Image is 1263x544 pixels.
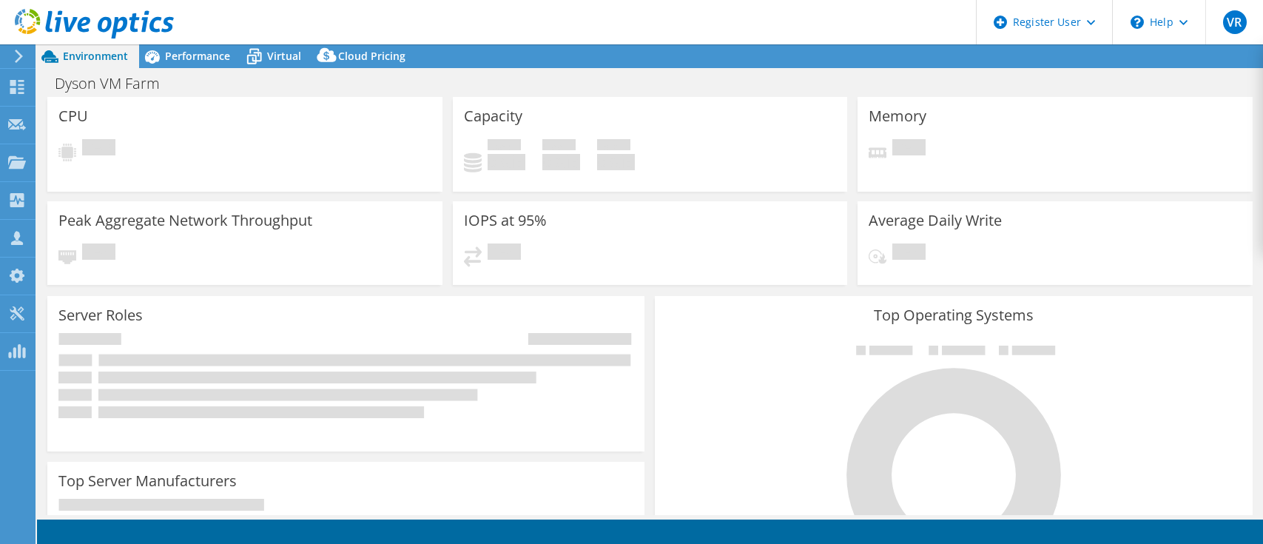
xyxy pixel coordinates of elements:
h3: Capacity [464,108,522,124]
h4: 0 GiB [542,154,580,170]
span: Pending [488,244,521,263]
span: VR [1223,10,1247,34]
h3: Average Daily Write [869,212,1002,229]
h3: CPU [58,108,88,124]
span: Free [542,139,576,154]
span: Pending [892,244,926,263]
h3: Peak Aggregate Network Throughput [58,212,312,229]
h4: 0 GiB [488,154,525,170]
h3: IOPS at 95% [464,212,547,229]
h3: Memory [869,108,926,124]
span: Virtual [267,49,301,63]
span: Environment [63,49,128,63]
span: Used [488,139,521,154]
h1: Dyson VM Farm [48,75,183,92]
span: Total [597,139,630,154]
span: Pending [892,139,926,159]
span: Pending [82,139,115,159]
h4: 0 GiB [597,154,635,170]
span: Pending [82,244,115,263]
h3: Top Operating Systems [666,307,1241,323]
span: Cloud Pricing [338,49,405,63]
span: Performance [165,49,230,63]
h3: Server Roles [58,307,143,323]
h3: Top Server Manufacturers [58,473,237,489]
svg: \n [1131,16,1144,29]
